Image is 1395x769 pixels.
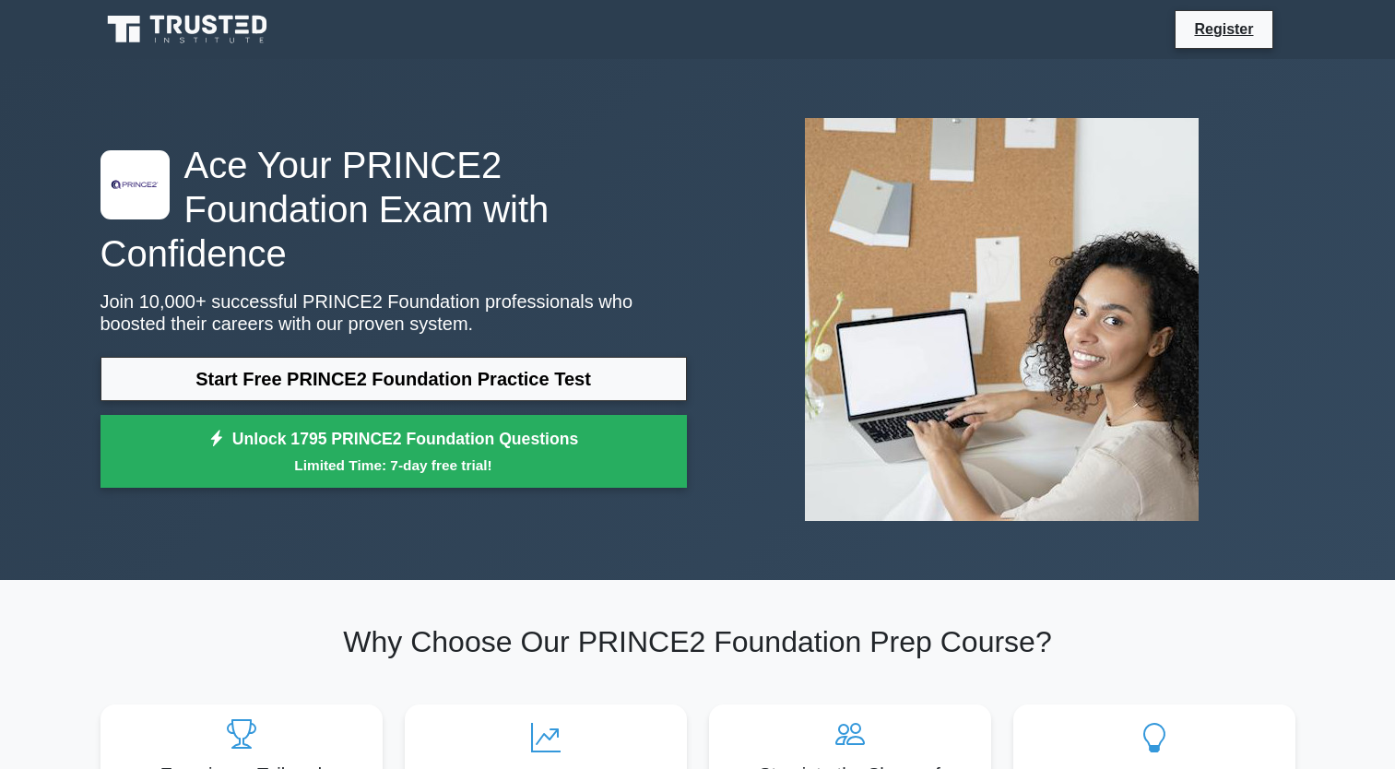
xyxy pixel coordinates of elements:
[100,357,687,401] a: Start Free PRINCE2 Foundation Practice Test
[1183,18,1264,41] a: Register
[100,143,687,276] h1: Ace Your PRINCE2 Foundation Exam with Confidence
[100,415,687,489] a: Unlock 1795 PRINCE2 Foundation QuestionsLimited Time: 7-day free trial!
[124,455,664,476] small: Limited Time: 7-day free trial!
[100,624,1295,659] h2: Why Choose Our PRINCE2 Foundation Prep Course?
[100,290,687,335] p: Join 10,000+ successful PRINCE2 Foundation professionals who boosted their careers with our prove...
